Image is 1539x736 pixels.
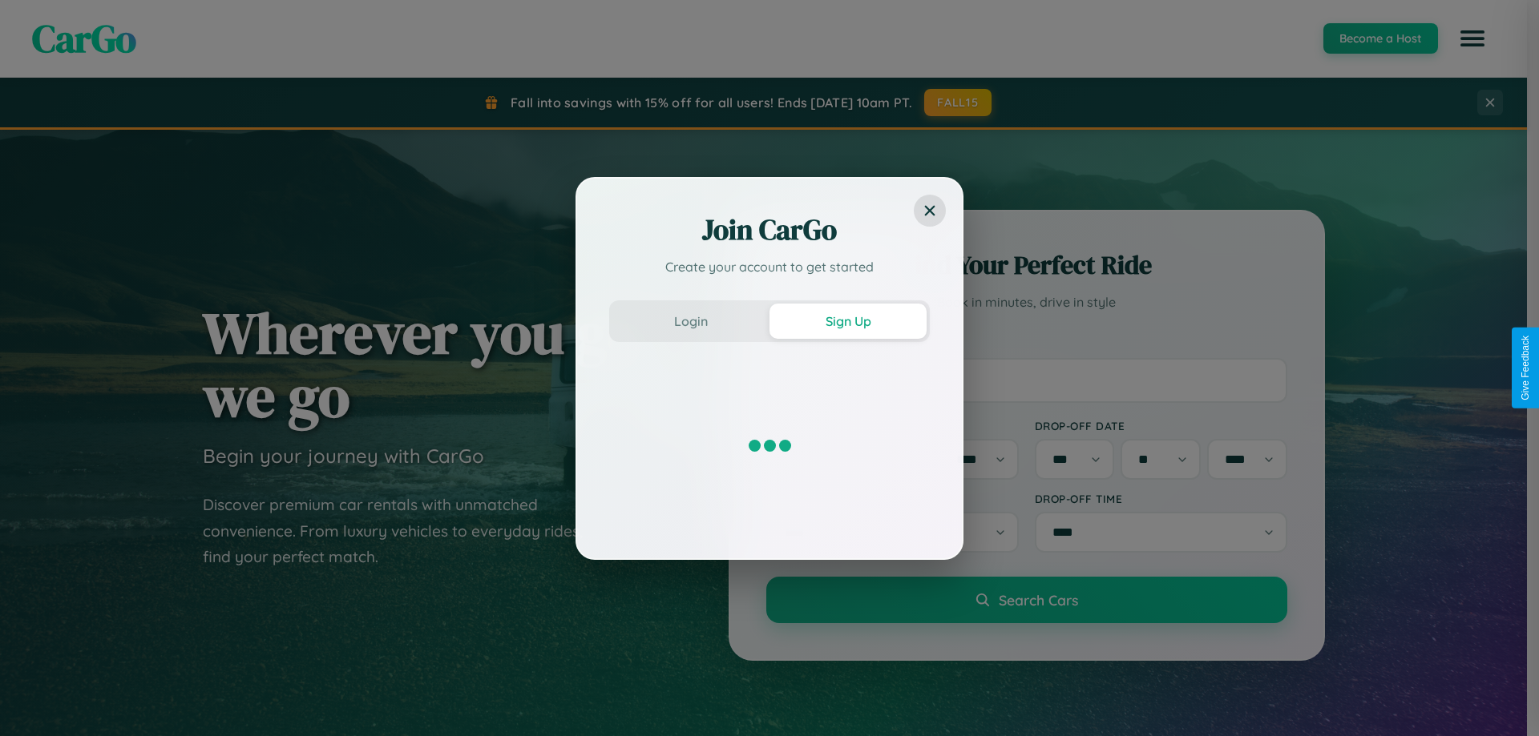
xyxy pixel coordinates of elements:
button: Sign Up [769,304,927,339]
button: Login [612,304,769,339]
h2: Join CarGo [609,211,930,249]
div: Give Feedback [1520,336,1531,400]
p: Create your account to get started [609,257,930,276]
iframe: Intercom live chat [16,682,55,720]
